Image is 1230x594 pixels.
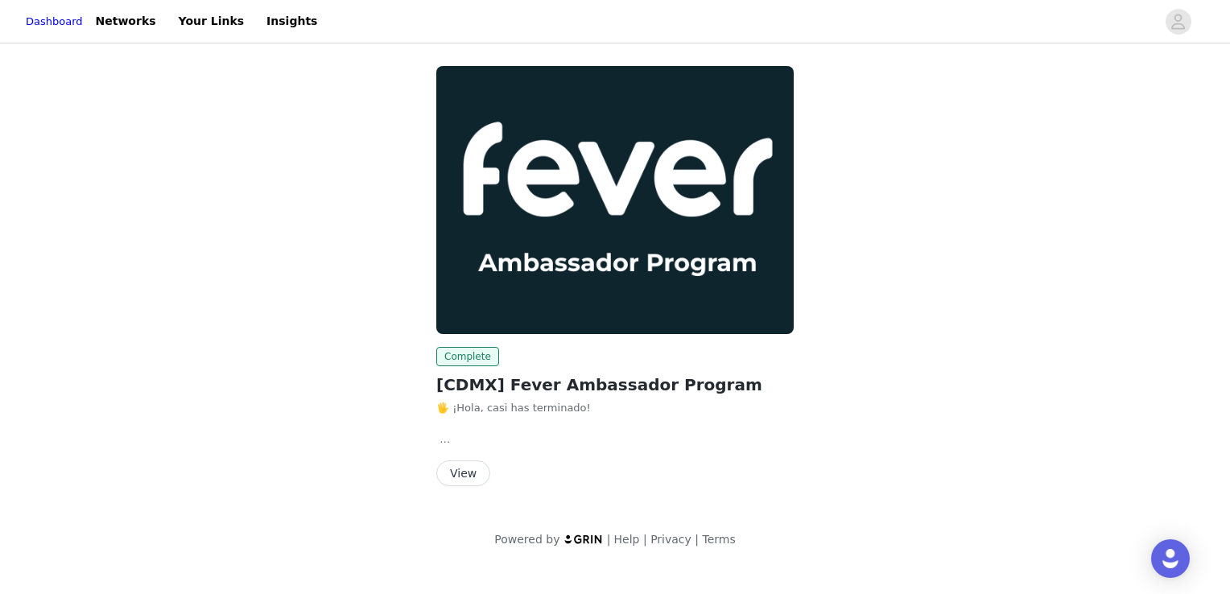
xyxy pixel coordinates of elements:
h2: [CDMX] Fever Ambassador Program [436,373,794,397]
span: | [695,533,699,546]
a: View [436,468,490,480]
span: | [643,533,647,546]
a: Privacy [650,533,691,546]
span: Complete [436,347,499,366]
img: logo [563,534,604,544]
a: Your Links [169,3,254,39]
img: Fever Ambassadors [436,66,794,334]
div: avatar [1170,9,1186,35]
a: Help [614,533,640,546]
a: Insights [257,3,327,39]
span: | [607,533,611,546]
button: View [436,460,490,486]
a: Networks [86,3,166,39]
a: Dashboard [26,14,83,30]
p: 🖐️ ¡Hola, casi has terminado! [436,400,794,416]
a: Terms [702,533,735,546]
div: Open Intercom Messenger [1151,539,1190,578]
span: Powered by [494,533,559,546]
